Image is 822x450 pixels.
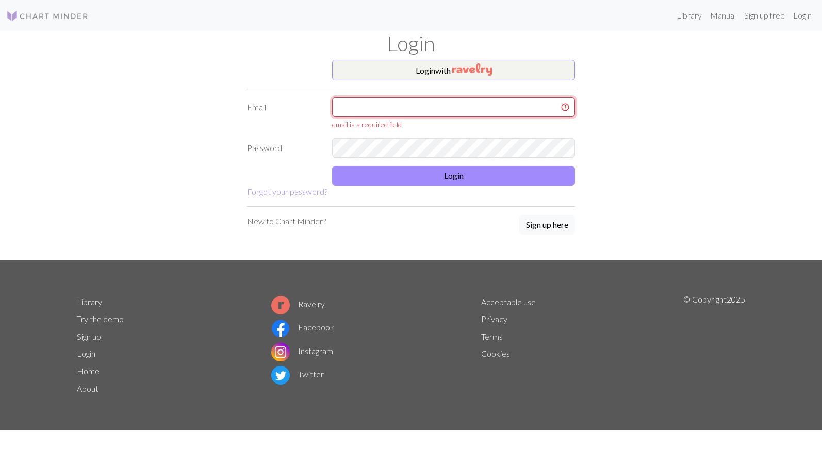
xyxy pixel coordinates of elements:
h1: Login [71,31,751,56]
p: New to Chart Minder? [247,215,326,227]
a: Facebook [271,322,334,332]
a: Terms [481,331,503,341]
a: Ravelry [271,299,325,309]
button: Login [332,166,575,186]
a: Twitter [271,369,324,379]
img: Ravelry logo [271,296,290,314]
a: Cookies [481,348,510,358]
label: Password [241,138,326,158]
a: Try the demo [77,314,124,324]
img: Facebook logo [271,319,290,338]
a: Login [789,5,816,26]
a: Manual [706,5,740,26]
a: About [77,384,98,393]
a: Library [672,5,706,26]
a: Sign up free [740,5,789,26]
a: Instagram [271,346,333,356]
a: Library [77,297,102,307]
img: Logo [6,10,89,22]
img: Ravelry [452,63,492,76]
a: Acceptable use [481,297,536,307]
img: Twitter logo [271,366,290,385]
p: © Copyright 2025 [683,293,745,397]
a: Sign up here [519,215,575,236]
div: email is a required field [332,119,575,130]
img: Instagram logo [271,343,290,361]
a: Home [77,366,100,376]
label: Email [241,97,326,130]
a: Login [77,348,95,358]
button: Loginwith [332,60,575,80]
a: Forgot your password? [247,187,327,196]
a: Privacy [481,314,507,324]
a: Sign up [77,331,101,341]
button: Sign up here [519,215,575,235]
